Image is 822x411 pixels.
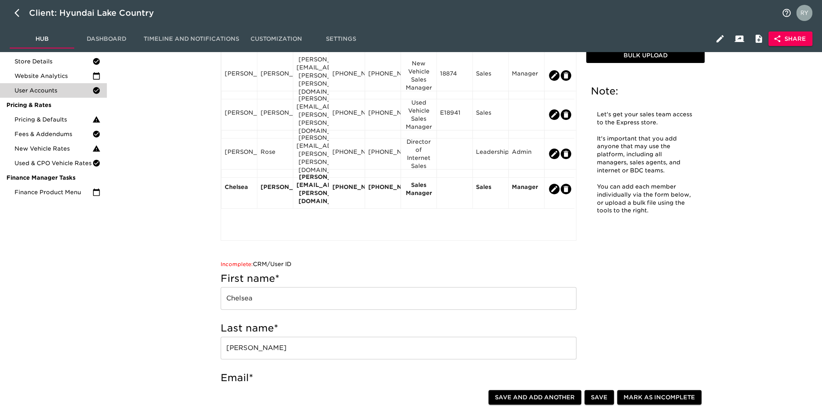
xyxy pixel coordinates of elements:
[296,134,325,174] div: [PERSON_NAME][EMAIL_ADDRESS][PERSON_NAME][PERSON_NAME][DOMAIN_NAME]
[796,5,812,21] img: Profile
[332,69,361,82] div: [PHONE_NUMBER]
[15,72,92,80] span: Website Analytics
[440,109,469,121] div: E18941
[549,184,559,194] button: edit
[710,29,730,48] button: Edit Hub
[549,70,559,81] button: edit
[15,86,92,94] span: User Accounts
[332,148,361,160] div: [PHONE_NUMBER]
[597,111,694,127] p: Let's get your sales team access to the Express store.
[730,29,749,48] button: Client View
[749,29,768,48] button: Internal Notes and Comments
[597,183,694,215] p: You can add each member individually via the form below, or upload a bulk file using the tools to...
[332,109,361,121] div: [PHONE_NUMBER]
[6,174,100,182] span: Finance Manager Tasks
[591,85,700,98] h5: Note:
[15,115,92,124] span: Pricing & Defaults
[15,145,92,153] span: New Vehicle Rates
[404,181,433,197] div: Sales Manager
[561,70,571,81] button: edit
[296,55,325,96] div: [PERSON_NAME][EMAIL_ADDRESS][PERSON_NAME][PERSON_NAME][DOMAIN_NAME]
[586,48,705,63] button: Bulk Upload
[476,148,505,160] div: Leadership
[561,109,571,120] button: edit
[495,392,575,403] span: Save and Add Another
[368,183,397,195] div: [PHONE_NUMBER]
[79,34,134,44] span: Dashboard
[584,390,614,405] button: Save
[221,261,253,267] span: Incomplete:
[591,392,607,403] span: Save
[368,148,397,160] div: [PHONE_NUMBER]
[617,390,701,405] button: Mark as Incomplete
[512,183,541,195] div: Manager
[221,261,291,267] a: CRM/User ID
[261,183,290,195] div: [PERSON_NAME]
[313,34,368,44] span: Settings
[404,138,433,170] div: Director of Internet Sales
[261,148,290,160] div: Rose
[15,34,69,44] span: Hub
[296,94,325,135] div: [PERSON_NAME][EMAIL_ADDRESS][PERSON_NAME][PERSON_NAME][DOMAIN_NAME]
[29,6,165,19] div: Client: Hyundai Lake Country
[249,34,304,44] span: Customization
[589,51,701,61] span: Bulk Upload
[221,322,576,335] h5: Last name
[225,109,254,121] div: [PERSON_NAME]
[6,101,100,109] span: Pricing & Rates
[15,188,92,196] span: Finance Product Menu
[261,109,290,121] div: [PERSON_NAME]
[768,31,812,46] button: Share
[225,183,254,195] div: Chelsea
[225,148,254,160] div: [PERSON_NAME]
[597,135,694,175] p: It's important that you add anyone that may use the platform, including all managers, sales agent...
[332,183,361,195] div: [PHONE_NUMBER]
[512,148,541,160] div: Admin
[549,109,559,120] button: edit
[561,149,571,159] button: edit
[777,3,796,23] button: notifications
[404,99,433,131] div: Used Vehicle Sales Manager
[561,184,571,194] button: edit
[624,392,695,403] span: Mark as Incomplete
[221,272,576,285] h5: First name
[296,173,325,205] div: [PERSON_NAME][EMAIL_ADDRESS][PERSON_NAME][DOMAIN_NAME]
[15,130,92,138] span: Fees & Addendums
[476,69,505,82] div: Sales
[512,69,541,82] div: Manager
[775,34,806,44] span: Share
[476,183,505,195] div: Sales
[476,109,505,121] div: Sales
[144,34,239,44] span: Timeline and Notifications
[368,69,397,82] div: [PHONE_NUMBER]
[549,149,559,159] button: edit
[15,159,92,167] span: Used & CPO Vehicle Rates
[440,69,469,82] div: 18874
[15,57,92,65] span: Store Details
[368,109,397,121] div: [PHONE_NUMBER]
[404,59,433,92] div: New Vehicle Sales Manager
[261,69,290,82] div: [PERSON_NAME]
[221,371,576,384] h5: Email
[225,69,254,82] div: [PERSON_NAME]
[488,390,581,405] button: Save and Add Another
